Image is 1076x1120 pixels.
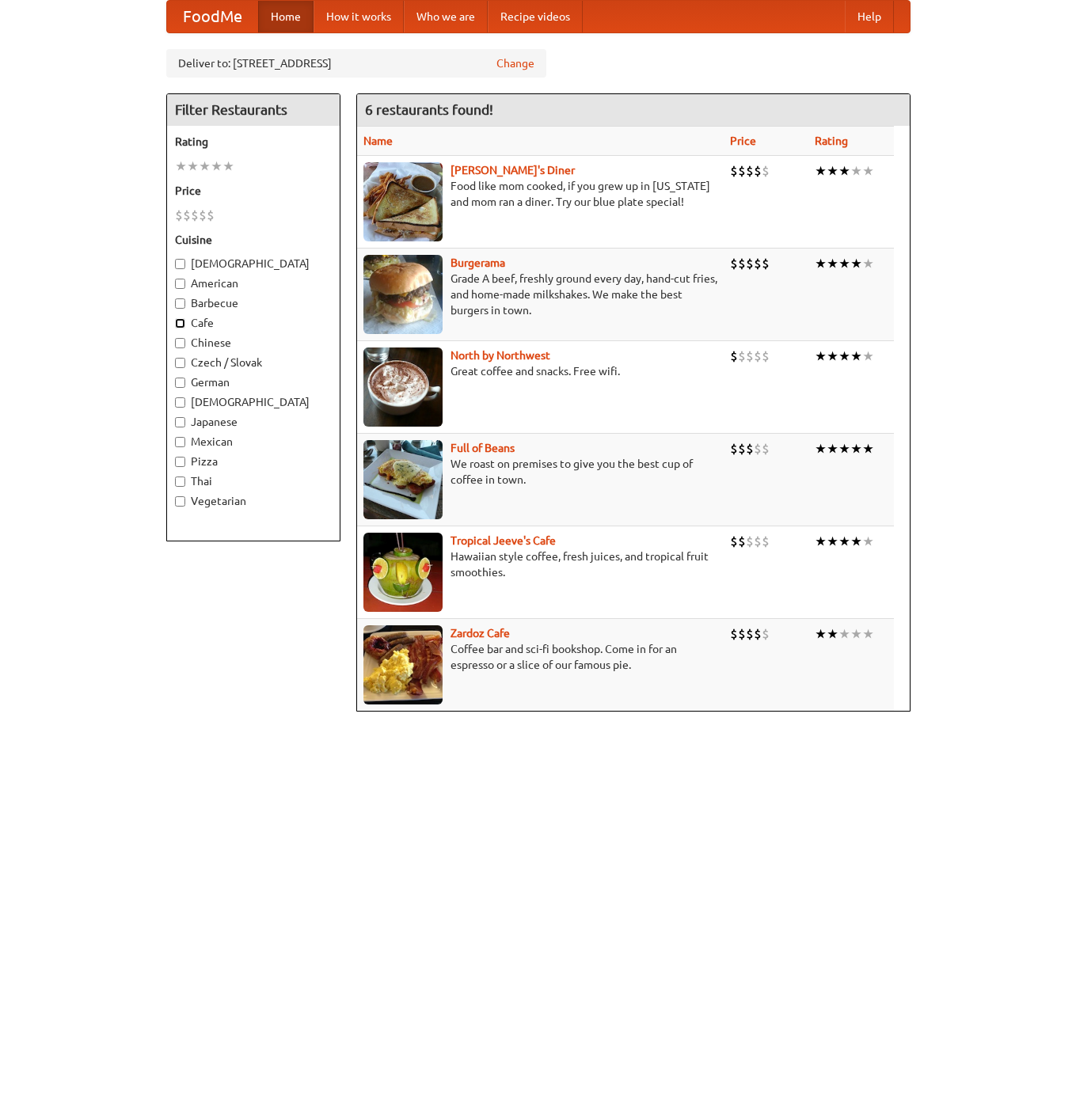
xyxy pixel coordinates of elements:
[762,255,770,272] li: $
[175,358,185,368] input: Czech / Slovak
[175,232,332,248] h5: Cuisine
[754,255,762,272] li: $
[175,355,332,370] label: Czech / Slovak
[175,473,332,489] label: Thai
[838,255,850,272] li: ★
[762,625,770,643] li: $
[175,397,185,408] input: [DEMOGRAPHIC_DATA]
[175,275,332,291] label: American
[827,162,838,180] li: ★
[850,255,862,272] li: ★
[363,549,717,580] p: Hawaiian style coffee, fresh juices, and tropical fruit smoothies.
[862,347,874,365] li: ★
[730,162,738,180] li: $
[199,158,211,175] li: ★
[363,255,443,334] img: burgerama.jpg
[258,1,314,32] a: Home
[175,496,185,507] input: Vegetarian
[862,440,874,457] li: ★
[850,162,862,180] li: ★
[199,207,207,224] li: $
[845,1,894,32] a: Help
[175,298,185,309] input: Barbecue
[167,1,258,32] a: FoodMe
[451,256,505,269] a: Burgerama
[730,440,738,457] li: $
[363,271,717,318] p: Grade A beef, freshly ground every day, hand-cut fries, and home-made milkshakes. We make the bes...
[730,255,738,272] li: $
[363,178,717,210] p: Food like mom cooked, if you grew up in [US_STATE] and mom ran a diner. Try our blue plate special!
[738,347,746,365] li: $
[862,625,874,643] li: ★
[451,349,550,362] a: North by Northwest
[730,347,738,365] li: $
[815,162,827,180] li: ★
[175,318,185,328] input: Cafe
[738,625,746,643] li: $
[363,533,443,612] img: jeeves.jpg
[815,440,827,457] li: ★
[488,1,583,32] a: Recipe videos
[730,533,738,550] li: $
[746,625,754,643] li: $
[175,476,185,487] input: Thai
[746,162,754,180] li: $
[862,533,874,550] li: ★
[738,255,746,272] li: $
[175,158,187,175] li: ★
[175,134,332,150] h5: Rating
[496,55,534,71] a: Change
[815,533,827,550] li: ★
[175,256,332,271] label: [DEMOGRAPHIC_DATA]
[730,625,738,643] li: $
[175,338,185,348] input: Chinese
[175,183,332,199] h5: Price
[175,437,185,447] input: Mexican
[175,414,332,430] label: Japanese
[451,627,510,640] a: Zardoz Cafe
[451,442,515,454] a: Full of Beans
[827,533,838,550] li: ★
[838,347,850,365] li: ★
[815,135,848,147] a: Rating
[363,347,443,427] img: north.jpg
[730,135,756,147] a: Price
[175,279,185,289] input: American
[404,1,488,32] a: Who we are
[746,533,754,550] li: $
[850,440,862,457] li: ★
[451,534,556,547] a: Tropical Jeeve's Cafe
[746,255,754,272] li: $
[762,533,770,550] li: $
[738,533,746,550] li: $
[762,347,770,365] li: $
[211,158,222,175] li: ★
[838,625,850,643] li: ★
[175,417,185,427] input: Japanese
[175,457,185,467] input: Pizza
[738,162,746,180] li: $
[222,158,234,175] li: ★
[762,440,770,457] li: $
[827,255,838,272] li: ★
[207,207,215,224] li: $
[363,135,393,147] a: Name
[754,625,762,643] li: $
[838,440,850,457] li: ★
[850,533,862,550] li: ★
[175,378,185,388] input: German
[451,164,575,177] a: [PERSON_NAME]'s Diner
[363,440,443,519] img: beans.jpg
[363,162,443,241] img: sallys.jpg
[827,440,838,457] li: ★
[363,363,717,379] p: Great coffee and snacks. Free wifi.
[166,49,546,78] div: Deliver to: [STREET_ADDRESS]
[754,440,762,457] li: $
[827,347,838,365] li: ★
[183,207,191,224] li: $
[175,434,332,450] label: Mexican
